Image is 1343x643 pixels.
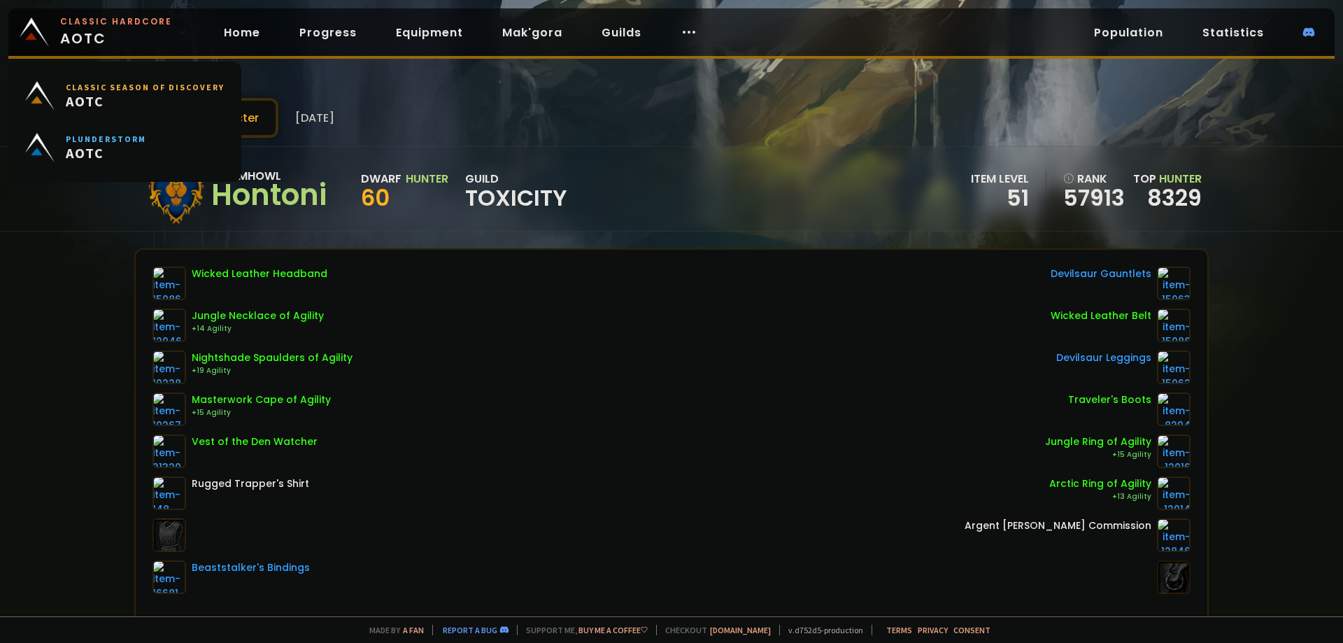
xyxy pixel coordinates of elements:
[1051,267,1151,281] div: Devilsaur Gauntlets
[385,18,474,47] a: Equipment
[918,625,948,635] a: Privacy
[66,92,225,110] span: AOTC
[1157,267,1191,300] img: item-15063
[152,476,186,510] img: item-148
[1056,351,1151,365] div: Devilsaur Leggings
[1068,393,1151,407] div: Traveler's Boots
[60,15,172,28] small: Classic Hardcore
[192,560,310,575] div: Beaststalker's Bindings
[60,15,172,49] span: AOTC
[1083,18,1174,47] a: Population
[192,351,353,365] div: Nightshade Spaulders of Agility
[403,625,424,635] a: a fan
[192,309,324,323] div: Jungle Necklace of Agility
[1157,476,1191,510] img: item-12014
[192,407,331,418] div: +15 Agility
[1045,434,1151,449] div: Jungle Ring of Agility
[710,625,771,635] a: [DOMAIN_NAME]
[1157,393,1191,426] img: item-8294
[17,70,233,122] a: Classic Season of DiscoveryAOTC
[517,625,648,635] span: Support me,
[213,18,271,47] a: Home
[192,323,324,334] div: +14 Agility
[953,625,990,635] a: Consent
[152,560,186,594] img: item-16681
[1049,491,1151,502] div: +13 Agility
[1157,351,1191,384] img: item-15062
[1133,170,1202,188] div: Top
[192,267,327,281] div: Wicked Leather Headband
[66,144,146,162] span: AOTC
[1159,171,1202,187] span: Hunter
[152,351,186,384] img: item-10228
[192,434,318,449] div: Vest of the Den Watcher
[971,188,1029,209] div: 51
[211,167,327,185] div: Doomhowl
[192,476,309,491] div: Rugged Trapper's Shirt
[971,170,1029,188] div: item level
[192,393,331,407] div: Masterwork Cape of Agility
[192,365,353,376] div: +19 Agility
[578,625,648,635] a: Buy me a coffee
[152,267,186,300] img: item-15086
[590,18,653,47] a: Guilds
[361,170,402,188] div: Dwarf
[1063,188,1125,209] a: 57913
[406,170,448,188] div: Hunter
[656,625,771,635] span: Checkout
[8,8,196,56] a: Classic HardcoreAOTC
[1049,476,1151,491] div: Arctic Ring of Agility
[295,109,334,127] span: [DATE]
[465,188,567,209] span: Toxicity
[152,434,186,468] img: item-21320
[1045,449,1151,460] div: +15 Agility
[1147,182,1202,213] a: 8329
[443,625,497,635] a: Report a bug
[1191,18,1275,47] a: Statistics
[211,185,327,206] div: Hontoni
[288,18,368,47] a: Progress
[1063,170,1125,188] div: rank
[491,18,574,47] a: Mak'gora
[1051,309,1151,323] div: Wicked Leather Belt
[361,182,390,213] span: 60
[152,309,186,342] img: item-12046
[152,393,186,426] img: item-10267
[886,625,912,635] a: Terms
[1157,518,1191,552] img: item-12846
[1157,434,1191,468] img: item-12016
[66,134,146,144] small: Plunderstorm
[779,625,863,635] span: v. d752d5 - production
[965,518,1151,533] div: Argent [PERSON_NAME] Commission
[361,625,424,635] span: Made by
[465,170,567,209] div: guild
[66,82,225,92] small: Classic Season of Discovery
[17,122,233,174] a: PlunderstormAOTC
[1157,309,1191,342] img: item-15088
